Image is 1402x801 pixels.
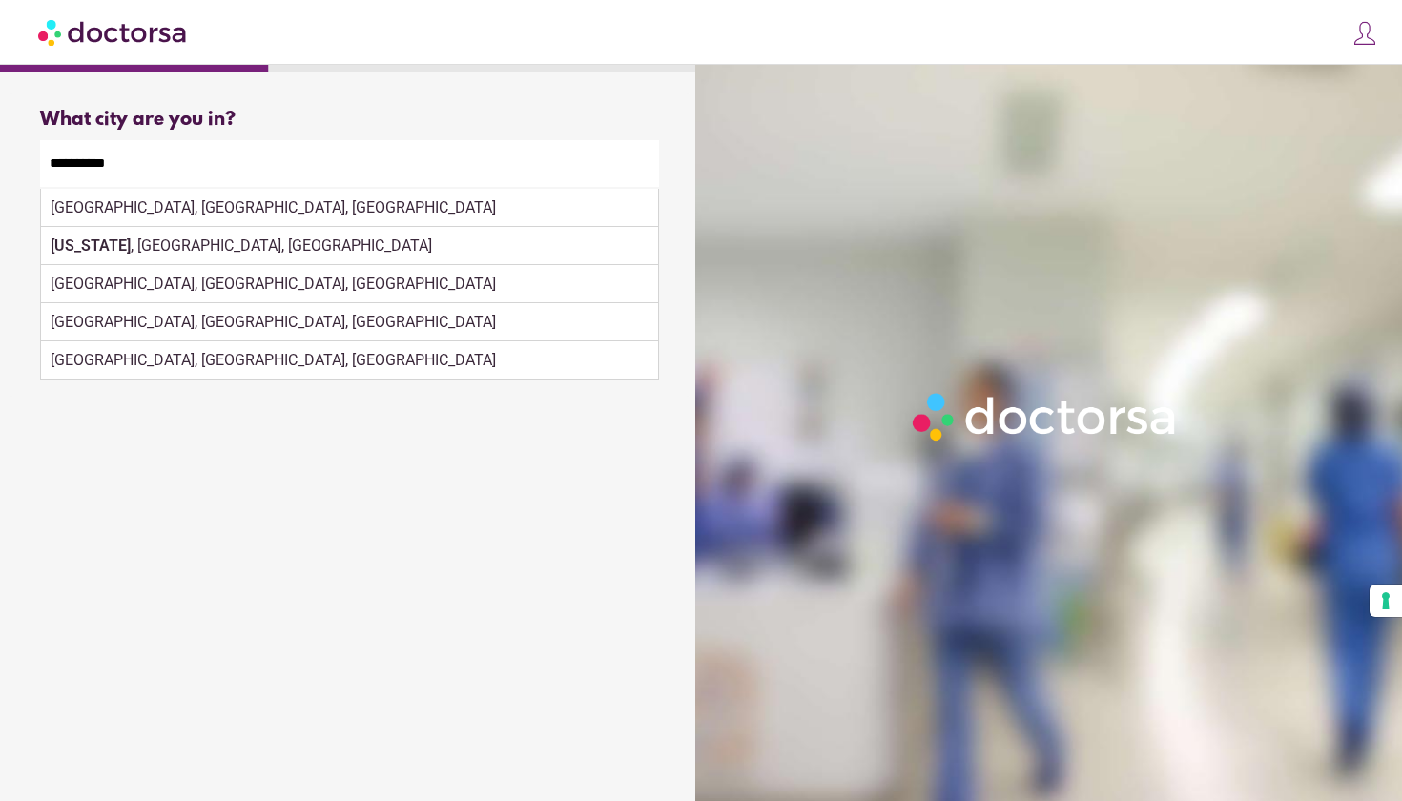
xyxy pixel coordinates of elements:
[41,303,658,341] div: [GEOGRAPHIC_DATA], [GEOGRAPHIC_DATA], [GEOGRAPHIC_DATA]
[41,341,658,380] div: [GEOGRAPHIC_DATA], [GEOGRAPHIC_DATA], [GEOGRAPHIC_DATA]
[40,187,659,229] div: Make sure the city you pick is where you need assistance.
[41,265,658,303] div: [GEOGRAPHIC_DATA], [GEOGRAPHIC_DATA], [GEOGRAPHIC_DATA]
[1370,585,1402,617] button: Your consent preferences for tracking technologies
[51,236,131,255] strong: [US_STATE]
[40,109,659,131] div: What city are you in?
[905,385,1186,448] img: Logo-Doctorsa-trans-White-partial-flat.png
[38,10,189,53] img: Doctorsa.com
[41,189,658,227] div: [GEOGRAPHIC_DATA], [GEOGRAPHIC_DATA], [GEOGRAPHIC_DATA]
[41,227,658,265] div: , [GEOGRAPHIC_DATA], [GEOGRAPHIC_DATA]
[1351,20,1378,47] img: icons8-customer-100.png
